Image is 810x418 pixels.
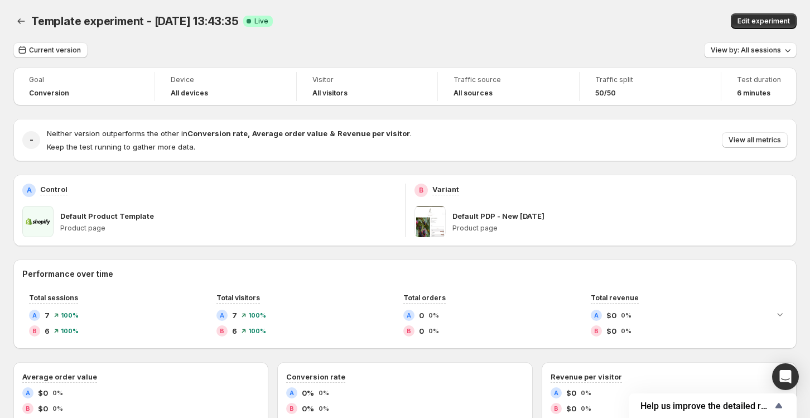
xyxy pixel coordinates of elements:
span: Device [171,75,281,84]
span: 0% [621,328,631,334]
span: $0 [566,387,576,398]
span: Traffic split [595,75,705,84]
span: 0% [319,405,329,412]
span: 100% [248,328,266,334]
span: Total orders [403,294,446,302]
h2: B [32,328,37,334]
h3: Revenue per visitor [551,371,622,382]
h2: A [26,390,30,396]
span: 0 [419,325,424,337]
strong: & [330,129,335,138]
h2: B [554,405,558,412]
strong: Conversion rate [187,129,248,138]
h2: A [27,186,32,195]
span: Visitor [312,75,422,84]
a: DeviceAll devices [171,74,281,99]
h2: B [26,405,30,412]
button: View by: All sessions [704,42,797,58]
span: 50/50 [595,89,616,98]
span: Edit experiment [737,17,790,26]
h2: B [290,405,294,412]
span: 0% [581,390,591,396]
p: Variant [432,184,459,195]
span: Total revenue [591,294,639,302]
h3: Average order value [22,371,97,382]
span: Goal [29,75,139,84]
strong: , [248,129,250,138]
p: Product page [60,224,396,233]
h2: A [594,312,599,319]
span: View all metrics [729,136,781,145]
button: View all metrics [722,132,788,148]
h2: B [594,328,599,334]
span: 0% [428,312,439,319]
span: $0 [606,325,616,337]
p: Default Product Template [60,210,154,222]
h4: All sources [454,89,493,98]
h2: A [407,312,411,319]
h2: B [220,328,224,334]
h4: All visitors [312,89,348,98]
span: 0% [621,312,631,319]
h2: A [290,390,294,396]
h2: A [32,312,37,319]
span: 0% [52,405,63,412]
span: Help us improve the detailed report for A/B campaigns [640,401,772,411]
strong: Revenue per visitor [337,129,410,138]
p: Product page [452,224,788,233]
strong: Average order value [252,129,327,138]
span: Live [254,17,268,26]
span: 6 [45,325,50,337]
span: Neither version outperforms the other in . [47,129,412,138]
span: 100% [61,328,79,334]
span: $0 [38,403,48,414]
span: Conversion [29,89,69,98]
h2: Performance over time [22,268,788,280]
a: Traffic sourceAll sources [454,74,563,99]
h3: Conversion rate [286,371,345,382]
span: Test duration [737,75,781,84]
span: $0 [566,403,576,414]
button: Expand chart [772,306,788,322]
p: Control [40,184,67,195]
span: 0% [302,403,314,414]
span: 100% [61,312,79,319]
span: 0% [52,390,63,396]
span: 6 [232,325,237,337]
a: Traffic split50/50 [595,74,705,99]
a: VisitorAll visitors [312,74,422,99]
h2: B [419,186,423,195]
button: Show survey - Help us improve the detailed report for A/B campaigns [640,399,785,412]
button: Edit experiment [731,13,797,29]
span: 0% [302,387,314,398]
h2: - [30,134,33,146]
span: 6 minutes [737,89,770,98]
h2: A [220,312,224,319]
span: Traffic source [454,75,563,84]
h2: B [407,328,411,334]
span: Total sessions [29,294,78,302]
span: Keep the test running to gather more data. [47,142,195,151]
h2: A [554,390,558,396]
a: Test duration6 minutes [737,74,781,99]
button: Current version [13,42,88,58]
span: View by: All sessions [711,46,781,55]
span: $0 [38,387,48,398]
span: 7 [45,310,50,321]
div: Open Intercom Messenger [772,363,799,390]
span: 0% [581,405,591,412]
span: $0 [606,310,616,321]
span: 100% [248,312,266,319]
span: 0% [319,390,329,396]
button: Back [13,13,29,29]
span: Total visitors [216,294,260,302]
span: 0 [419,310,424,321]
span: 0% [428,328,439,334]
img: Default Product Template [22,206,54,237]
h4: All devices [171,89,208,98]
span: Template experiment - [DATE] 13:43:35 [31,15,239,28]
img: Default PDP - New Oct 2025 [414,206,446,237]
p: Default PDP - New [DATE] [452,210,544,222]
span: Current version [29,46,81,55]
span: 7 [232,310,237,321]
